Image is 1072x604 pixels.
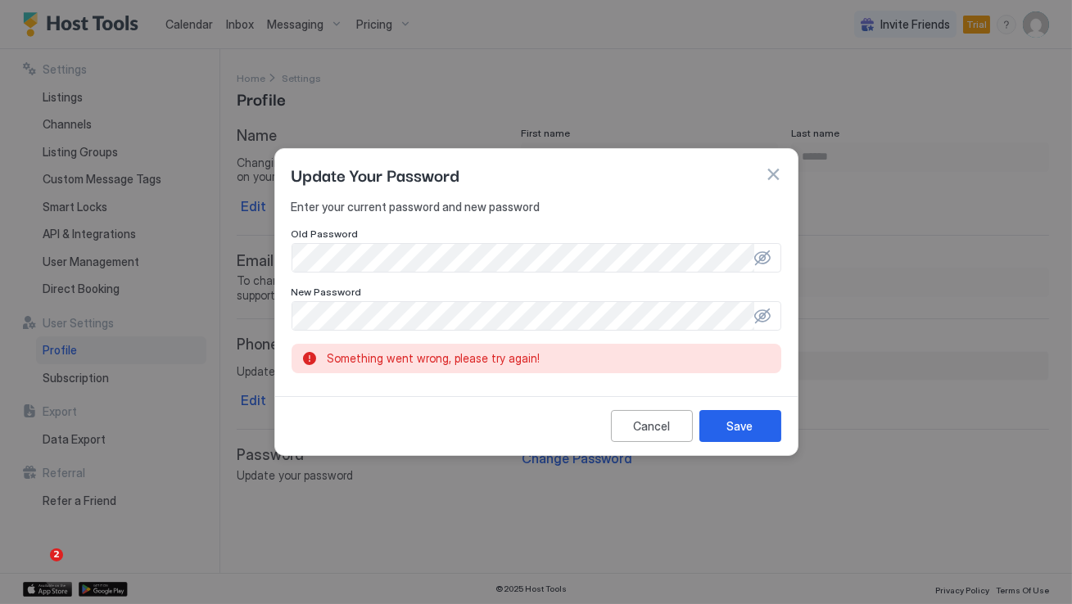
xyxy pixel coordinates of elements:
div: Cancel [633,417,670,435]
button: Cancel [611,410,693,442]
span: Old Password [292,228,359,240]
span: Enter your current password and new password [292,200,781,214]
span: New Password [292,286,362,298]
input: Input Field [292,244,754,272]
div: Save [727,417,753,435]
button: Save [699,410,781,442]
iframe: Intercom live chat [16,548,56,588]
span: Update Your Password [292,162,460,187]
span: Something went wrong, please try again! [328,351,762,366]
input: Input Field [292,302,754,330]
span: 2 [50,548,63,561]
